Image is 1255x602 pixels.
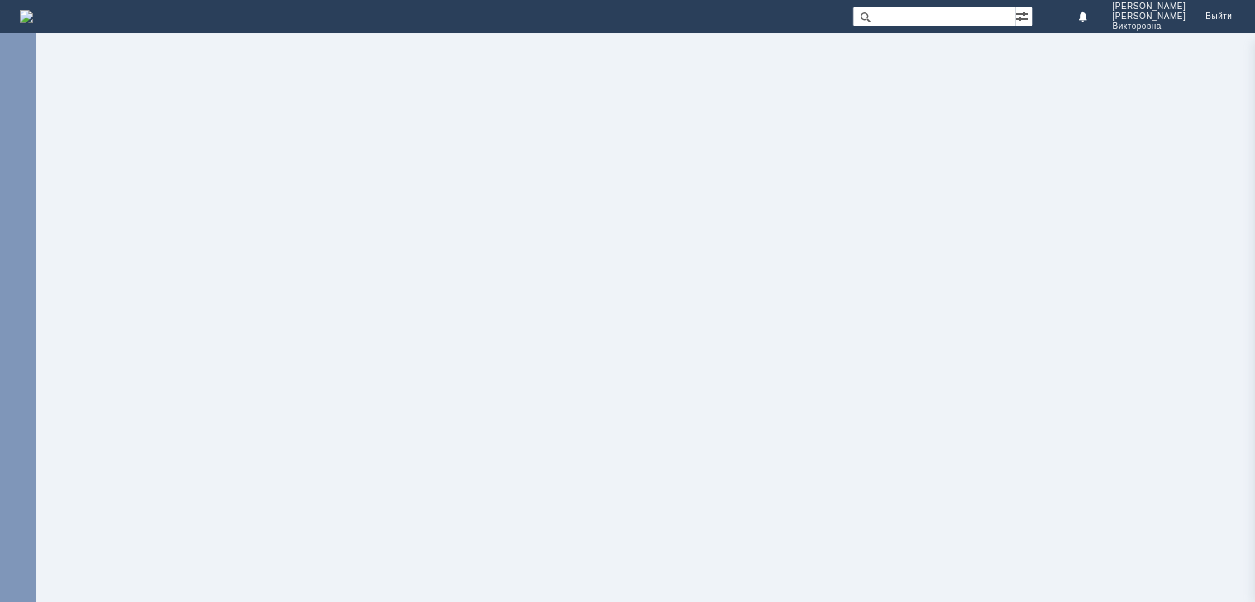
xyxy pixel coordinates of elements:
[1112,2,1186,12] span: [PERSON_NAME]
[1112,21,1161,31] span: Викторовна
[20,10,33,23] a: Перейти на домашнюю страницу
[1015,7,1032,23] span: Расширенный поиск
[1112,12,1186,21] span: [PERSON_NAME]
[20,10,33,23] img: logo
